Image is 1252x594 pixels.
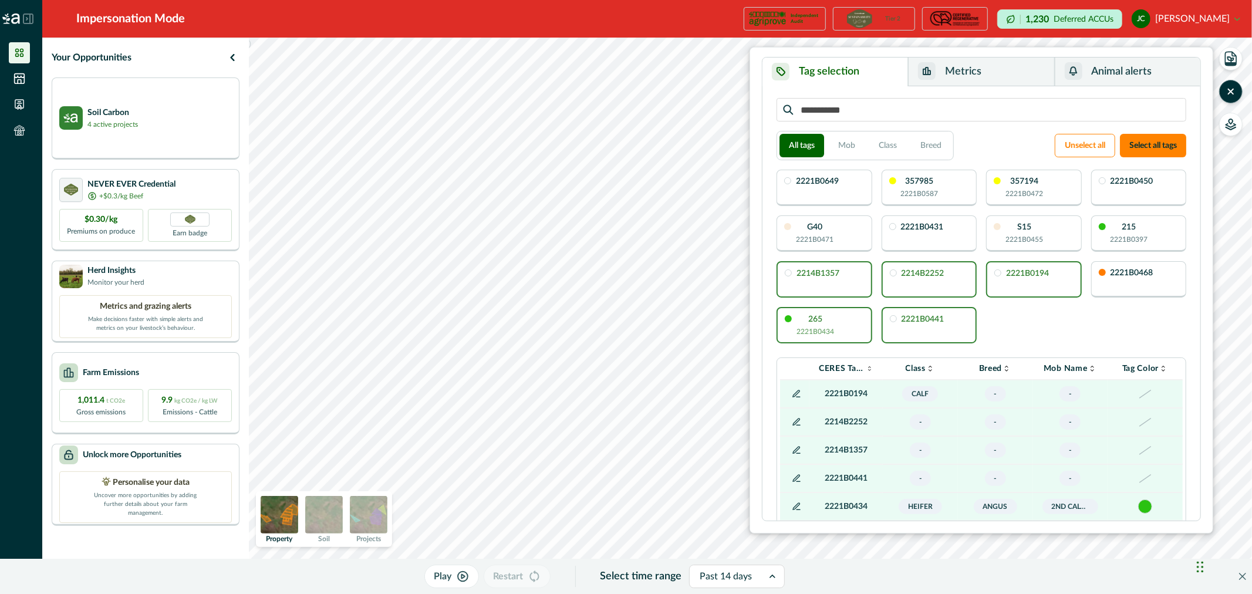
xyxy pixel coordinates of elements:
[1054,15,1113,23] p: Deferred ACCUs
[929,9,981,28] img: certification logo
[985,414,1006,430] span: -
[985,471,1006,486] span: -
[87,265,144,277] p: Herd Insights
[796,234,833,245] p: 2221B0471
[985,443,1006,458] span: -
[906,177,934,185] p: 357985
[305,496,343,534] img: soil preview
[1059,471,1081,486] span: -
[1025,15,1049,24] p: 1,230
[1111,234,1148,245] p: 2221B0397
[791,13,821,25] p: Independent Audit
[77,407,126,417] p: Gross emissions
[902,315,944,323] p: 2221B0441
[1055,134,1115,157] button: Unselect all
[83,367,139,379] p: Farm Emissions
[796,177,839,185] p: 2221B0649
[494,569,524,583] p: Restart
[1044,364,1088,373] p: Mob Name
[910,471,931,486] span: -
[886,16,901,22] p: Tier 2
[87,119,138,130] p: 4 active projects
[99,191,143,201] p: +$0.3/kg Beef
[163,407,217,417] p: Emissions - Cattle
[1059,443,1081,458] span: -
[1017,223,1031,231] p: S15
[1122,223,1136,231] p: 215
[902,269,944,278] p: 2214B2252
[762,58,908,86] button: Tag selection
[906,364,926,373] p: Class
[1006,269,1049,278] p: 2221B0194
[173,227,207,238] p: Earn badge
[356,535,381,542] p: Projects
[901,223,944,231] p: 2221B0431
[1197,549,1204,585] div: Drag
[434,569,452,583] p: Play
[779,134,824,157] button: All tags
[910,443,931,458] span: -
[162,394,218,407] p: 9.9
[1059,386,1081,401] span: -
[100,301,191,313] p: Metrics and grazing alerts
[106,398,125,404] span: t CO2e
[974,499,1017,514] span: Angus
[1005,234,1043,245] p: 2221B0455
[979,364,1003,373] p: Breed
[87,277,144,288] p: Monitor your herd
[87,313,204,333] p: Make decisions faster with simple alerts and metrics on your livestock’s behaviour.
[1122,364,1159,373] p: Tag Color
[185,215,195,224] img: Greenham NEVER EVER certification badge
[600,569,682,585] p: Select time range
[350,496,387,534] img: projects preview
[87,178,176,191] p: NEVER EVER Credential
[1010,177,1038,185] p: 357194
[901,188,939,199] p: 2221B0587
[819,388,873,400] p: 2221B0194
[819,416,873,428] p: 2214B2252
[261,496,298,534] img: property preview
[847,9,872,28] img: certification logo
[829,134,865,157] button: Mob
[77,394,125,407] p: 1,011.4
[902,386,938,401] span: Calf
[1111,177,1153,185] p: 2221B0450
[869,134,906,157] button: Class
[85,214,118,226] p: $0.30/kg
[52,50,131,65] p: Your Opportunities
[910,414,931,430] span: -
[83,449,181,461] p: Unlock more Opportunities
[749,9,786,28] img: certification logo
[807,223,822,231] p: G40
[908,58,1054,86] button: Metrics
[68,226,136,237] p: Premiums on produce
[87,489,204,518] p: Uncover more opportunities by adding further details about your farm management.
[819,473,873,485] p: 2221B0441
[819,501,873,513] p: 2221B0434
[1132,5,1240,33] button: justin costello[PERSON_NAME]
[2,14,20,24] img: Logo
[266,535,293,542] p: Property
[808,315,822,323] p: 265
[899,499,942,514] span: Heifer
[1193,538,1252,594] iframe: Chat Widget
[424,565,479,588] button: Play
[1059,414,1081,430] span: -
[1005,188,1043,199] p: 2221B0472
[1042,499,1099,514] span: 2nd Calvers
[113,477,190,489] p: Personalise your data
[797,326,834,337] p: 2221B0434
[64,184,79,195] img: certification logo
[87,107,138,119] p: Soil Carbon
[1055,58,1200,86] button: Animal alerts
[175,398,218,404] span: kg CO2e / kg LW
[1120,134,1186,157] button: Select all tags
[318,535,330,542] p: Soil
[484,565,551,588] button: Restart
[1111,269,1153,277] p: 2221B0468
[76,10,185,28] div: Impersonation Mode
[911,134,951,157] button: Breed
[797,269,839,278] p: 2214B1357
[985,386,1006,401] span: -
